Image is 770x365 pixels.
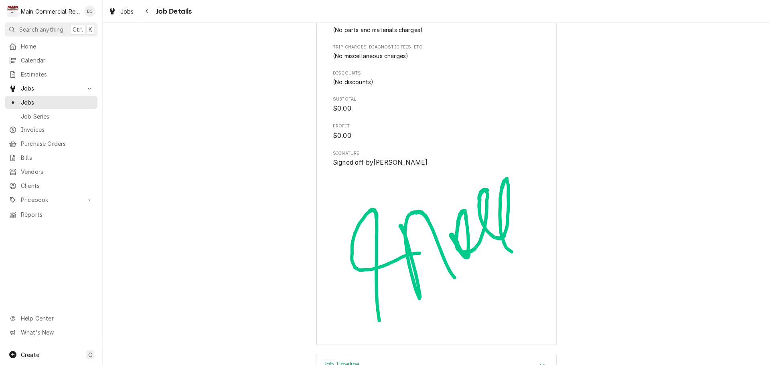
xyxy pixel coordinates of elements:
[333,70,540,86] div: Discounts
[21,7,80,16] div: Main Commercial Refrigeration Service
[333,104,540,113] span: Subtotal
[5,82,97,95] a: Go to Jobs
[5,179,97,192] a: Clients
[333,150,540,328] div: Signator
[333,123,540,140] div: Profit
[84,6,95,17] div: Bookkeeper Main Commercial's Avatar
[21,70,93,79] span: Estimates
[154,6,192,17] span: Job Details
[105,5,137,18] a: Jobs
[333,131,540,141] span: Profit
[333,123,540,129] span: Profit
[333,44,540,60] div: Trip Charges, Diagnostic Fees, etc.
[5,68,97,81] a: Estimates
[5,137,97,150] a: Purchase Orders
[333,26,540,34] div: Parts and Materials List
[21,351,39,358] span: Create
[5,312,97,325] a: Go to Help Center
[21,139,93,148] span: Purchase Orders
[333,150,540,157] span: Signature
[5,326,97,339] a: Go to What's New
[21,125,93,134] span: Invoices
[21,328,93,337] span: What's New
[88,351,92,359] span: C
[21,210,93,219] span: Reports
[333,78,540,86] div: Discounts List
[333,96,540,113] div: Subtotal
[21,153,93,162] span: Bills
[5,151,97,164] a: Bills
[5,96,97,109] a: Jobs
[21,56,93,65] span: Calendar
[21,42,93,50] span: Home
[5,54,97,67] a: Calendar
[5,110,97,123] a: Job Series
[333,158,540,167] span: Signed Off By
[7,6,18,17] div: Main Commercial Refrigeration Service's Avatar
[333,44,540,50] span: Trip Charges, Diagnostic Fees, etc.
[19,25,63,34] span: Search anything
[120,7,134,16] span: Jobs
[7,6,18,17] div: M
[21,314,93,323] span: Help Center
[333,96,540,103] span: Subtotal
[333,18,540,34] div: Parts and Materials
[333,52,540,60] div: Trip Charges, Diagnostic Fees, etc. List
[333,105,351,112] span: $0.00
[333,70,540,77] span: Discounts
[21,181,93,190] span: Clients
[5,165,97,178] a: Vendors
[84,6,95,17] div: BC
[21,84,81,93] span: Jobs
[73,25,83,34] span: Ctrl
[141,5,154,18] button: Navigate back
[5,40,97,53] a: Home
[21,167,93,176] span: Vendors
[5,193,97,206] a: Go to Pricebook
[333,132,351,139] span: $0.00
[89,25,92,34] span: K
[333,167,540,328] img: Signature
[21,112,93,121] span: Job Series
[5,123,97,136] a: Invoices
[21,98,93,107] span: Jobs
[21,196,81,204] span: Pricebook
[5,22,97,36] button: Search anythingCtrlK
[5,208,97,221] a: Reports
